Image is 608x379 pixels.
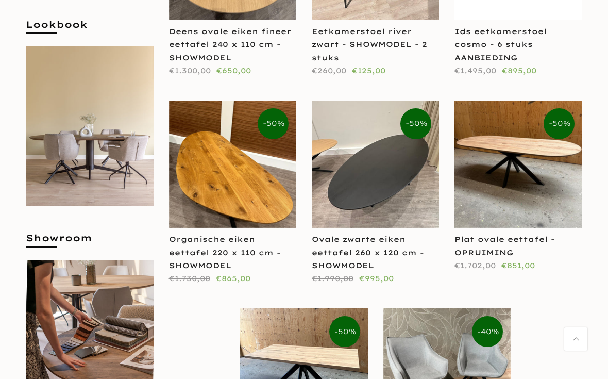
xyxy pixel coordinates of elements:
a: Organische eiken eettafel 220 x 110 cm - SHOWMODEL [169,235,281,270]
span: €995,00 [359,274,394,283]
h5: Showroom [26,232,154,255]
span: €260,00 [312,66,346,75]
span: -50% [329,316,360,347]
a: Terug naar boven [564,327,587,351]
a: Eetkamerstoel river zwart - SHOWMODEL - 2 stuks [312,27,427,62]
a: Ids eetkamerstoel cosmo - 6 stuks AANBIEDING [454,27,547,62]
span: €865,00 [216,274,250,283]
span: €650,00 [216,66,251,75]
span: €125,00 [352,66,385,75]
span: -40% [472,316,503,347]
a: Deens ovale eiken fineer eettafel 240 x 110 cm - SHOWMODEL [169,27,291,62]
span: €1.495,00 [454,66,496,75]
span: -50% [258,108,289,139]
span: €1.702,00 [454,261,496,270]
span: €851,00 [501,261,535,270]
a: Plat ovale eettafel - OPRUIMING [454,235,555,257]
span: €1.730,00 [169,274,210,283]
a: Ovale zwarte eiken eettafel 260 x 120 cm - SHOWMODEL [312,235,424,270]
span: -50% [544,108,575,139]
span: €895,00 [502,66,536,75]
span: €1.990,00 [312,274,353,283]
span: €1.300,00 [169,66,211,75]
h5: Lookbook [26,18,154,41]
span: -50% [400,108,431,139]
